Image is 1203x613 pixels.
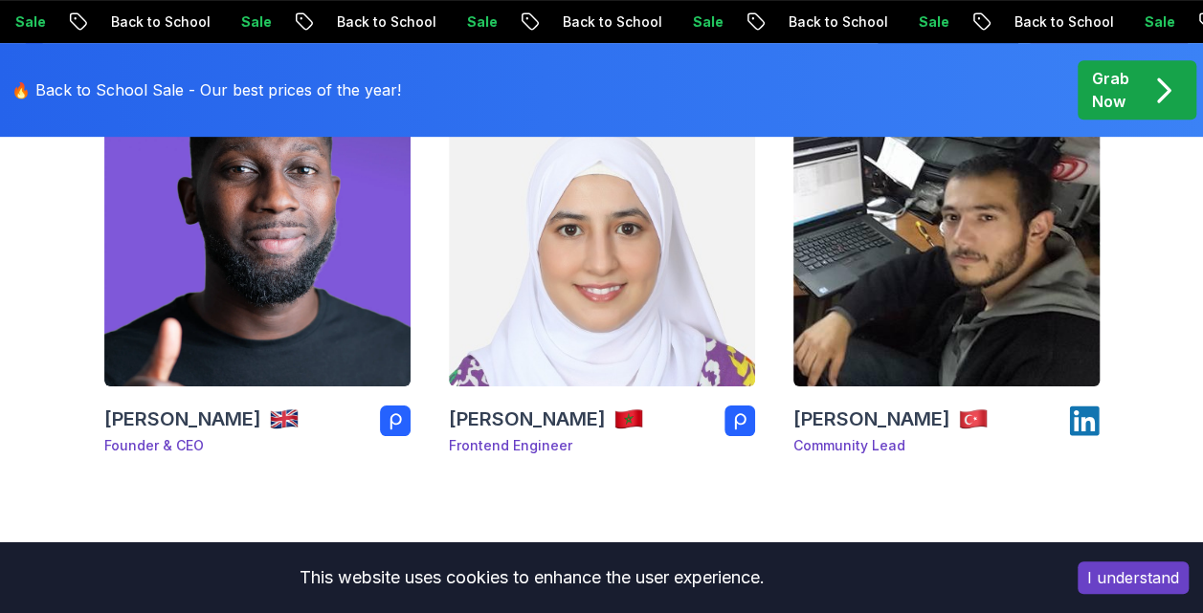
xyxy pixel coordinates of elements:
img: Ömer Fadil_team [786,73,1107,394]
p: Back to School [769,12,900,32]
p: Community Lead [793,436,989,455]
img: team member country [269,404,300,434]
p: Sale [1125,12,1187,32]
p: Sale [674,12,735,32]
p: Frontend Engineer [449,436,644,455]
a: Chaimaa Safi_team[PERSON_NAME]team member countryFrontend Engineer [449,80,755,471]
button: Accept cookies [1078,561,1189,594]
p: Sale [448,12,509,32]
p: Back to School [318,12,448,32]
p: Back to School [995,12,1125,32]
h3: [PERSON_NAME] [449,405,606,432]
img: Chaimaa Safi_team [449,80,755,386]
img: team member country [958,404,989,434]
a: Nelson Djalo_team[PERSON_NAME]team member countryFounder & CEO [104,80,411,471]
img: team member country [613,404,644,434]
p: Grab Now [1092,67,1129,113]
img: Nelson Djalo_team [104,80,411,386]
h3: [PERSON_NAME] [793,405,950,432]
p: 🔥 Back to School Sale - Our best prices of the year! [11,78,401,101]
p: Back to School [544,12,674,32]
p: Sale [900,12,961,32]
a: Ömer Fadil_team[PERSON_NAME]team member countryCommunity Lead [793,80,1100,471]
p: Back to School [92,12,222,32]
p: Founder & CEO [104,436,300,455]
p: Sale [222,12,283,32]
div: This website uses cookies to enhance the user experience. [14,557,1049,599]
h3: [PERSON_NAME] [104,405,261,432]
